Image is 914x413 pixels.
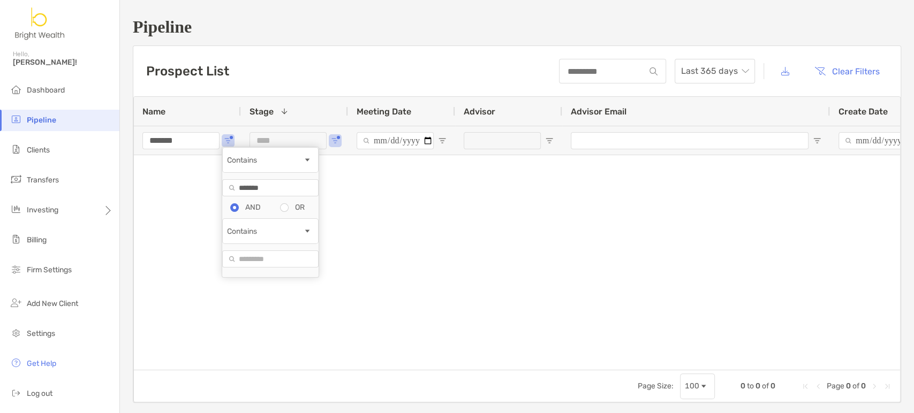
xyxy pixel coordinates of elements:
div: OR [295,203,305,212]
span: Investing [27,205,58,215]
input: Name Filter Input [142,132,220,149]
img: billing icon [10,233,22,246]
div: Next Page [870,382,879,391]
div: Page Size [680,373,715,399]
span: Log out [27,389,52,398]
div: AND [245,203,261,212]
input: Filter Value [222,250,319,267]
img: settings icon [10,326,22,339]
span: Name [142,106,165,117]
div: Contains [227,227,303,236]
input: Advisor Email Filter Input [571,132,809,149]
img: clients icon [10,143,22,156]
span: of [852,381,859,391]
img: get-help icon [10,356,22,369]
span: Last 365 days [681,59,749,83]
img: pipeline icon [10,113,22,126]
span: Get Help [27,359,56,368]
span: Stage [250,106,274,117]
span: Pipeline [27,116,56,125]
button: Open Filter Menu [545,136,554,145]
input: Filter Value [222,179,319,196]
div: Previous Page [814,382,822,391]
div: Filtering operator [222,218,319,244]
div: Column Filter [222,147,319,278]
span: Firm Settings [27,265,72,274]
span: Billing [27,235,47,244]
span: Dashboard [27,86,65,95]
button: Open Filter Menu [438,136,447,145]
div: 100 [685,381,699,391]
h3: Prospect List [146,64,229,79]
h1: Pipeline [133,17,901,37]
span: 0 [846,381,851,391]
span: Page [827,381,844,391]
div: Contains [227,156,303,165]
img: input icon [649,67,658,75]
button: Open Filter Menu [331,136,339,145]
img: investing icon [10,203,22,216]
span: 0 [861,381,866,391]
button: Open Filter Menu [813,136,821,145]
span: to [747,381,754,391]
span: [PERSON_NAME]! [13,58,113,67]
div: Last Page [883,382,892,391]
span: 0 [771,381,775,391]
span: Create Date [839,106,888,117]
span: 0 [741,381,745,391]
span: Meeting Date [357,106,411,117]
img: dashboard icon [10,83,22,96]
span: Clients [27,146,50,155]
img: logout icon [10,386,22,399]
img: transfers icon [10,173,22,186]
span: Settings [27,329,55,338]
img: add_new_client icon [10,296,22,309]
span: of [762,381,769,391]
div: Filtering operator [222,147,319,173]
span: Transfers [27,175,59,185]
button: Clear Filters [806,59,888,83]
img: Zoe Logo [13,4,67,43]
span: 0 [756,381,760,391]
span: Advisor [464,106,495,117]
button: Open Filter Menu [224,136,232,145]
img: firm-settings icon [10,263,22,276]
div: First Page [801,382,810,391]
div: Page Size: [638,381,674,391]
span: Add New Client [27,299,78,308]
span: Advisor Email [571,106,626,117]
input: Meeting Date Filter Input [357,132,434,149]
